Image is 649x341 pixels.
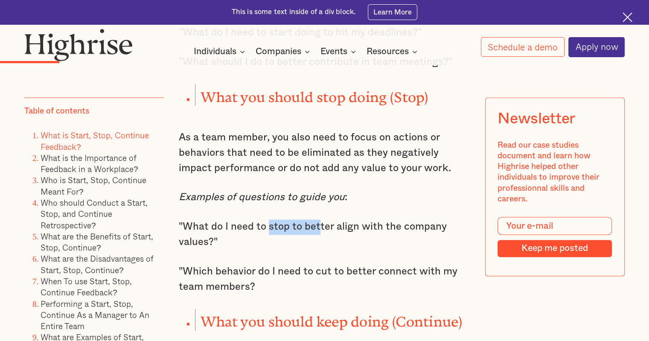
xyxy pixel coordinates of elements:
[24,106,89,117] div: Table of contents
[194,47,236,57] div: Individuals
[41,297,149,332] a: Performing a Start, Stop, Continue As a Manager to An Entire Team
[201,89,428,98] strong: What you should stop doing (Stop)
[623,12,632,22] img: Cross icon
[498,217,612,257] form: Modal Form
[256,47,312,57] div: Companies
[179,219,470,250] p: "What do I need to stop to better align with the company values?"
[498,217,612,235] input: Your e-mail
[320,47,347,57] div: Events
[320,47,358,57] div: Events
[41,196,148,231] a: Who should Conduct a Start, Stop, and Continue Retrospective?
[201,313,462,323] strong: What you should keep doing (Continue)
[41,230,153,254] a: What are the Benefits of Start, Stop, Continue?
[368,4,418,20] a: Learn More
[256,47,301,57] div: Companies
[481,37,565,57] a: Schedule a demo
[498,240,612,257] input: Keep me posted
[41,152,138,175] a: What is the Importance of Feedback in a Workplace?
[24,29,133,61] img: Highrise logo
[367,47,420,57] div: Resources
[179,190,470,205] p: :
[232,7,356,17] div: This is some text inside of a div block.
[498,110,575,128] div: Newsletter
[367,47,409,57] div: Resources
[194,47,247,57] div: Individuals
[41,174,146,197] a: Who is Start, Stop, Continue Meant For?
[41,252,154,276] a: What are the Disadvantages of Start, Stop, Continue?
[568,37,625,57] a: Apply now
[179,264,470,294] p: "Which behavior do I need to cut to better connect with my team members?
[179,192,345,202] em: Examples of questions to guide you
[41,275,132,298] a: When To use Start, Stop, Continue Feedback?
[498,140,612,205] div: Read our case studies document and learn how Highrise helped other individuals to improve their p...
[179,130,470,176] p: As a team member, you also need to focus on actions or behaviors that need to be eliminated as th...
[41,129,149,152] a: What is Start, Stop, Continue Feedback?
